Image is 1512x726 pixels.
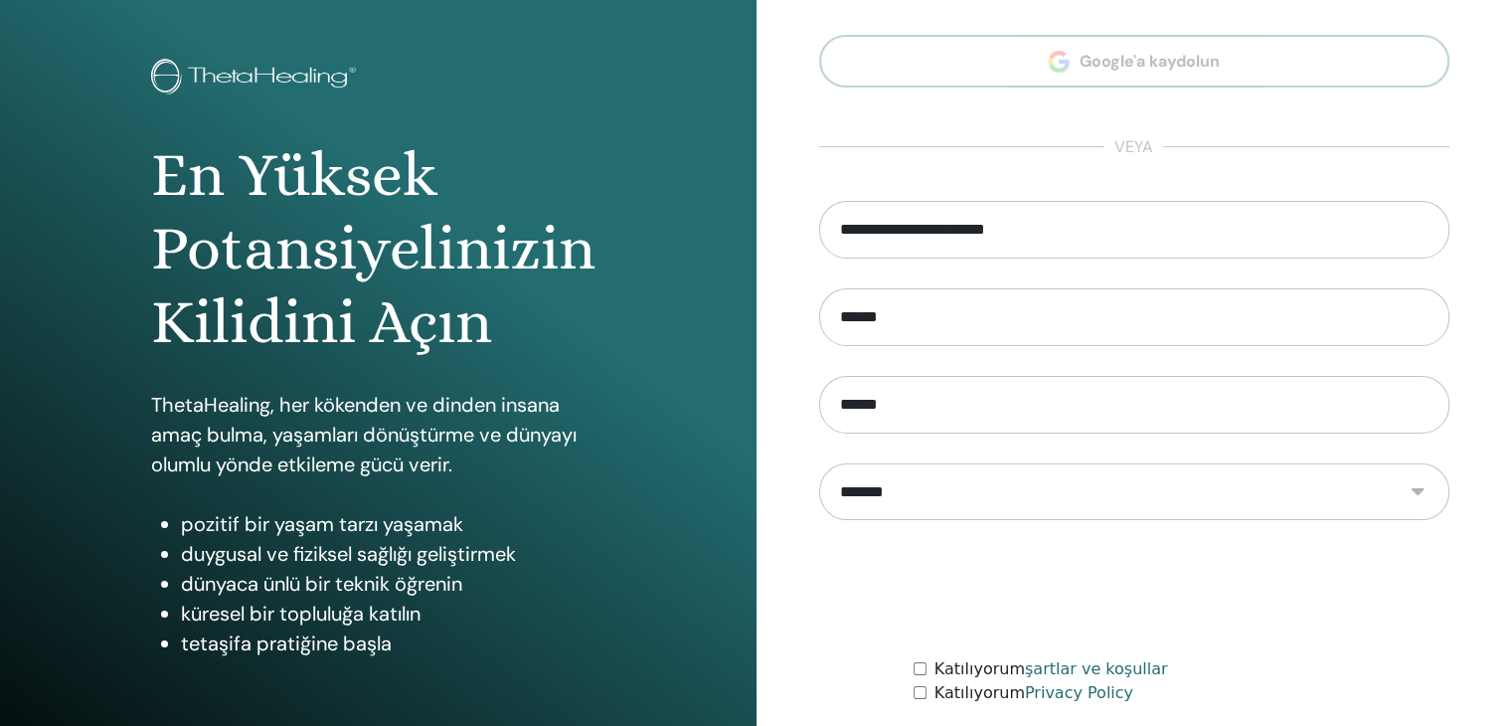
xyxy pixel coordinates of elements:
[181,509,605,539] li: pozitif bir yaşam tarzı yaşamak
[1104,135,1163,159] span: veya
[181,569,605,599] li: dünyaca ünlü bir teknik öğrenin
[151,390,605,479] p: ThetaHealing, her kökenden ve dinden insana amaç bulma, yaşamları dönüştürme ve dünyayı olumlu yö...
[1025,683,1133,702] a: Privacy Policy
[934,681,1133,705] label: Katılıyorum
[1025,659,1168,678] a: şartlar ve koşullar
[181,539,605,569] li: duygusal ve fiziksel sağlığı geliştirmek
[151,138,605,360] h1: En Yüksek Potansiyelinizin Kilidini Açın
[934,657,1168,681] label: Katılıyorum
[181,629,605,658] li: tetaşifa pratiğine başla
[983,550,1285,628] iframe: reCAPTCHA
[181,599,605,629] li: küresel bir topluluğa katılın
